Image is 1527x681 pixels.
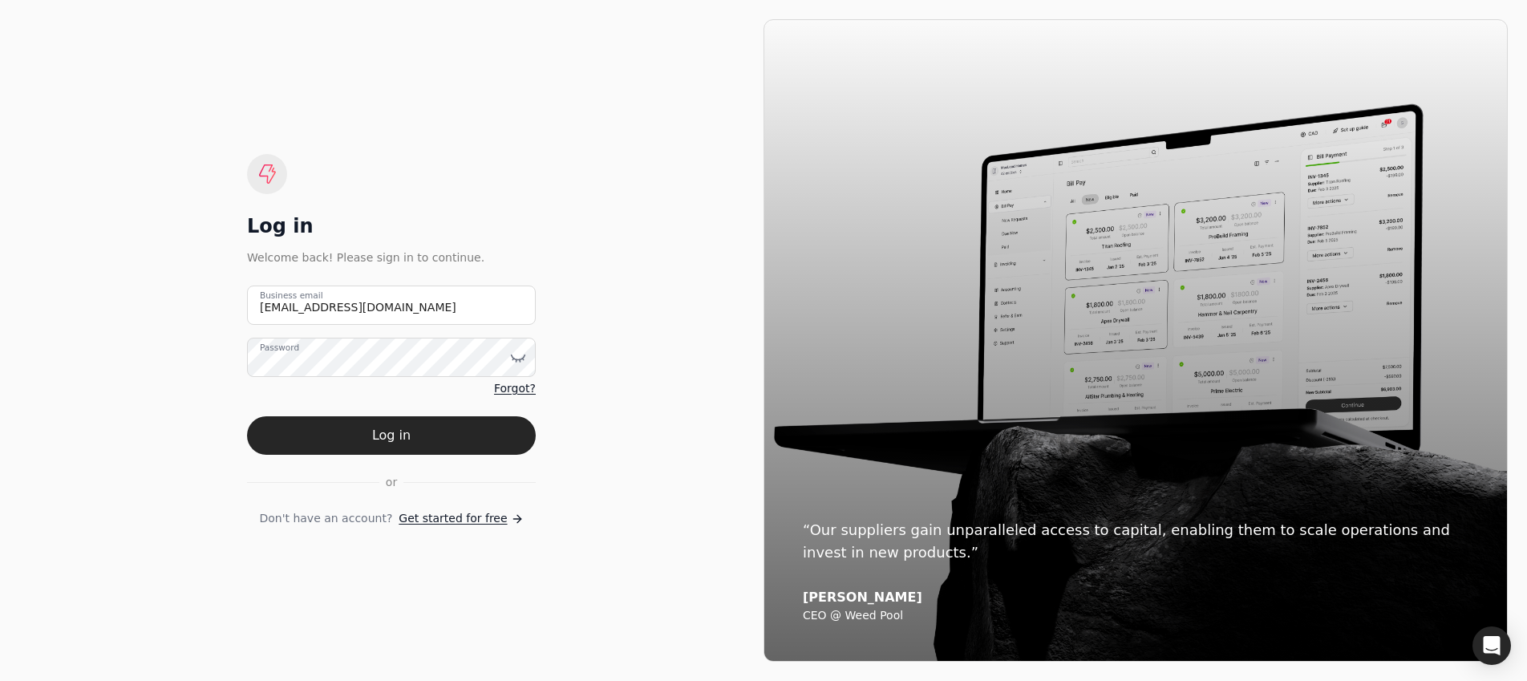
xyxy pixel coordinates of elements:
div: CEO @ Weed Pool [803,609,1468,623]
label: Business email [260,290,323,302]
label: Password [260,342,299,355]
div: Welcome back! Please sign in to continue. [247,249,536,266]
div: “Our suppliers gain unparalleled access to capital, enabling them to scale operations and invest ... [803,519,1468,564]
a: Get started for free [399,510,523,527]
a: Forgot? [494,380,536,397]
div: Log in [247,213,536,239]
div: Open Intercom Messenger [1472,626,1511,665]
div: [PERSON_NAME] [803,590,1468,606]
span: Get started for free [399,510,507,527]
button: Log in [247,416,536,455]
span: or [386,474,397,491]
span: Don't have an account? [259,510,392,527]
